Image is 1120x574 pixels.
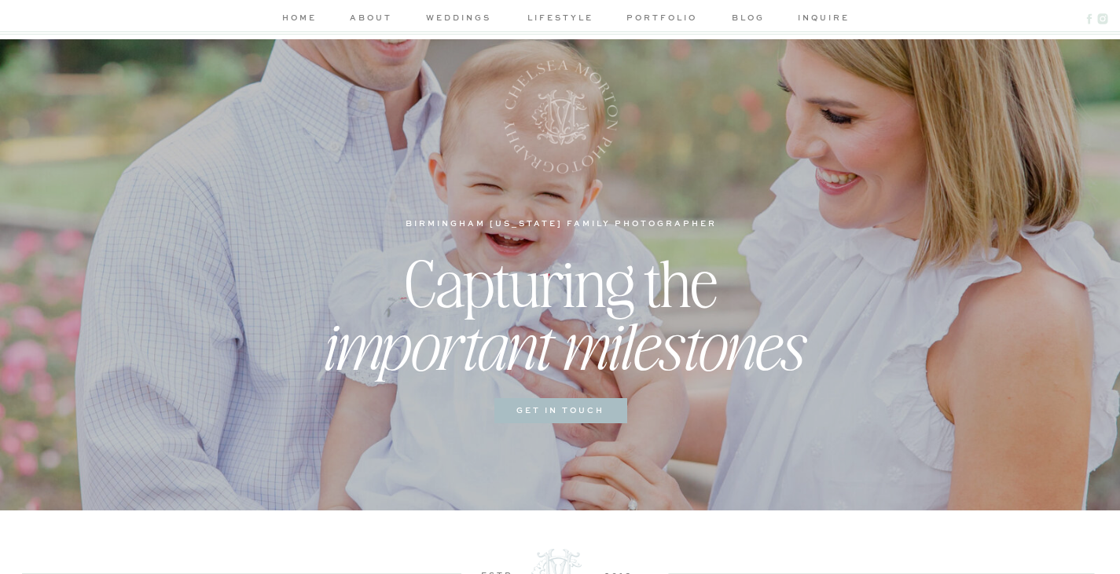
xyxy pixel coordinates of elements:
a: lifestyle [523,11,598,27]
a: blog [726,11,771,27]
a: about [347,11,395,27]
a: weddings [421,11,496,27]
a: get in touch [503,404,619,419]
h2: Capturing the [268,243,855,296]
h1: birmingham [US_STATE] family photographer [403,217,719,232]
a: inquire [798,11,843,27]
h2: important milestones [218,306,902,387]
a: portfolio [625,11,700,27]
a: home [279,11,321,27]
